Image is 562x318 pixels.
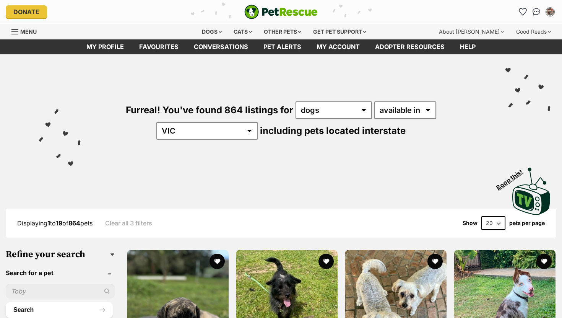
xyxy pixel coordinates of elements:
[512,161,551,217] a: Boop this!
[56,219,62,227] strong: 19
[308,24,372,39] div: Get pet support
[47,219,50,227] strong: 1
[244,5,318,19] img: logo-e224e6f780fb5917bec1dbf3a21bbac754714ae5b6737aabdf751b685950b380.svg
[512,168,551,215] img: PetRescue TV logo
[544,6,556,18] button: My account
[186,39,256,54] a: conversations
[434,24,509,39] div: About [PERSON_NAME]
[530,6,543,18] a: Conversations
[256,39,309,54] a: Pet alerts
[6,302,113,318] button: Search
[105,220,152,227] a: Clear all 3 filters
[367,39,452,54] a: Adopter resources
[546,8,554,16] img: Philippa Sheehan profile pic
[533,8,541,16] img: chat-41dd97257d64d25036548639549fe6c8038ab92f7586957e7f3b1b290dea8141.svg
[509,220,545,226] label: pets per page
[228,24,257,39] div: Cats
[197,24,227,39] div: Dogs
[6,284,115,298] input: Toby
[536,254,552,269] button: favourite
[17,219,93,227] span: Displaying to of pets
[6,5,47,18] a: Donate
[427,254,443,269] button: favourite
[11,24,42,38] a: Menu
[318,254,334,269] button: favourite
[463,220,478,226] span: Show
[126,104,293,116] span: Furreal! You've found 864 listings for
[260,125,406,136] span: including pets located interstate
[6,269,115,276] header: Search for a pet
[309,39,367,54] a: My account
[6,249,115,260] h3: Refine your search
[517,6,529,18] a: Favourites
[517,6,556,18] ul: Account quick links
[68,219,80,227] strong: 864
[511,24,556,39] div: Good Reads
[495,163,530,191] span: Boop this!
[132,39,186,54] a: Favourites
[210,254,225,269] button: favourite
[258,24,307,39] div: Other pets
[20,28,37,35] span: Menu
[452,39,483,54] a: Help
[79,39,132,54] a: My profile
[244,5,318,19] a: PetRescue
